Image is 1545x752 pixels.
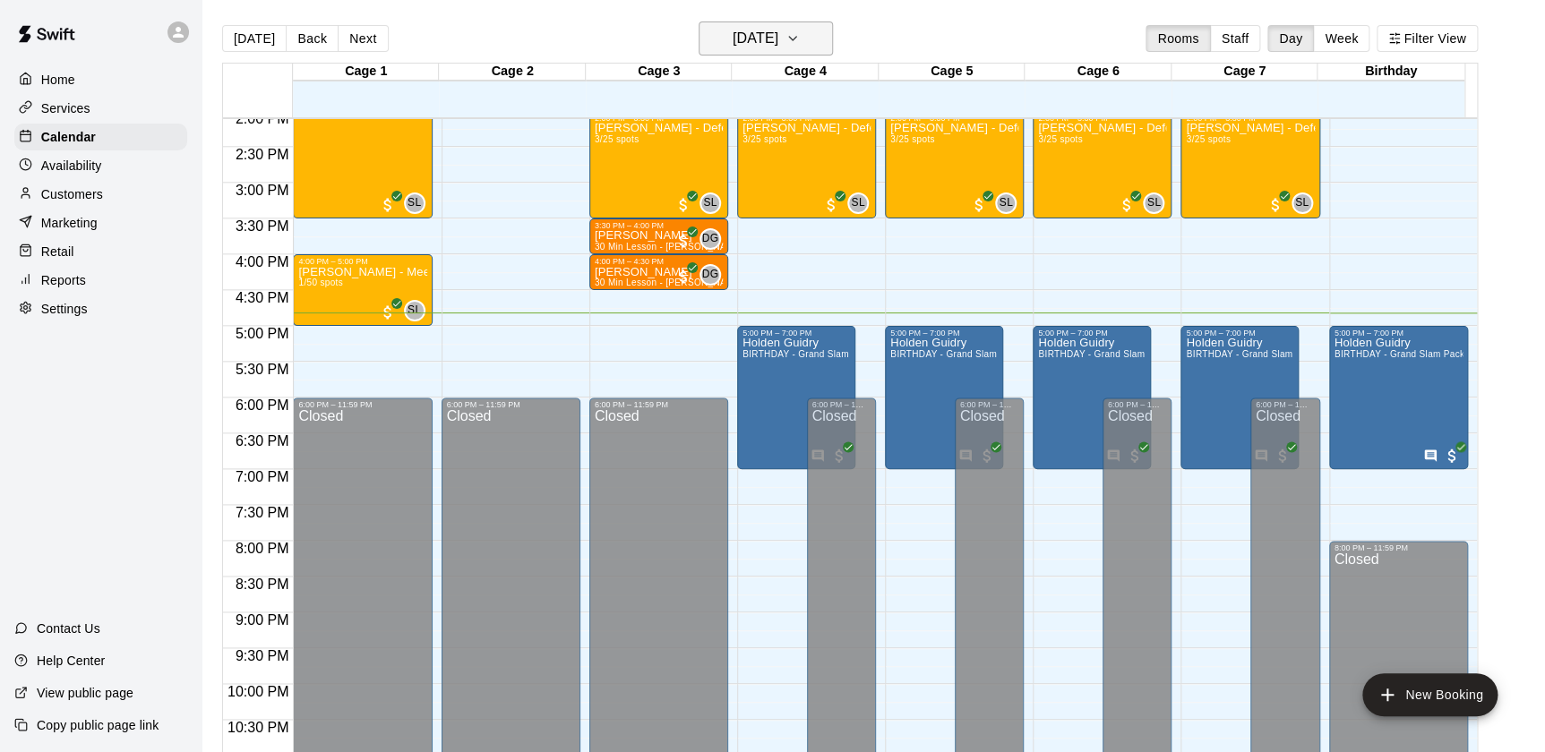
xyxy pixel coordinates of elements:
div: 5:00 PM – 7:00 PM: Holden Guidry [1329,326,1468,469]
span: SL [408,194,421,212]
p: Services [41,99,90,117]
span: 7:00 PM [231,469,294,484]
div: 5:00 PM – 7:00 PM [1335,329,1463,338]
p: Reports [41,271,86,289]
div: 5:00 PM – 7:00 PM: Holden Guidry [737,326,855,469]
div: Availability [14,152,187,179]
div: Sam Landry [1292,192,1313,214]
button: Week [1313,25,1369,52]
span: All customers have paid [674,268,692,286]
span: All customers have paid [1118,196,1136,214]
p: Customers [41,185,103,203]
span: All customers have paid [674,232,692,250]
div: Sam Landry [700,192,721,214]
button: [DATE] [699,21,833,56]
a: Customers [14,181,187,208]
div: 6:00 PM – 11:59 PM [1256,400,1315,409]
span: SL [408,302,421,320]
a: Retail [14,238,187,265]
span: 3:00 PM [231,183,294,198]
p: Availability [41,157,102,175]
span: Sam Landry [411,192,425,214]
span: BIRTHDAY - Grand Slam Package [1038,349,1184,359]
div: Cage 7 [1172,64,1318,81]
div: Cage 4 [732,64,878,81]
p: Retail [41,243,74,261]
span: SL [851,194,864,212]
span: All customers have paid [379,303,397,321]
div: 2:00 PM – 3:30 PM: SAM LANDRY - Defense Camp (14-18u) [1033,111,1172,218]
span: 10:00 PM [223,684,293,699]
div: 5:00 PM – 7:00 PM [742,329,850,338]
span: DG [702,230,719,248]
div: 2:00 PM – 3:30 PM: SAM LANDRY - Defense Camp (14-18u) [1180,111,1319,218]
span: BIRTHDAY - Grand Slam Package [742,349,888,359]
span: All customers have paid [970,196,988,214]
span: Sam Landry [707,192,721,214]
span: Sam Landry [854,192,869,214]
span: SL [1295,194,1309,212]
svg: Has notes [1423,449,1438,463]
button: Back [286,25,339,52]
p: View public page [37,684,133,702]
a: Settings [14,295,187,322]
span: 6:30 PM [231,433,294,449]
div: 6:00 PM – 11:59 PM [298,400,426,409]
span: 3/25 spots filled [890,134,934,144]
span: All customers have paid [830,447,848,465]
button: Day [1267,25,1314,52]
span: 9:30 PM [231,648,294,663]
span: 4:00 PM [231,254,294,269]
span: 3/25 spots filled [595,134,639,144]
span: 6:00 PM [231,397,294,413]
span: All customers have paid [674,196,692,214]
div: Sam Landry [847,192,869,214]
span: 10:30 PM [223,720,293,735]
span: 8:00 PM [231,541,294,556]
div: Diego Gutierrez [700,264,721,286]
a: Reports [14,267,187,294]
span: 9:00 PM [231,612,294,628]
div: 3:30 PM – 4:00 PM: Joseph McDade [589,218,728,254]
span: BIRTHDAY - Grand Slam Package [890,349,1036,359]
p: Home [41,71,75,89]
p: Help Center [37,652,105,670]
div: 8:00 PM – 11:59 PM [1335,543,1463,552]
span: Sam Landry [1299,192,1313,214]
div: 6:00 PM – 11:59 PM [1108,400,1167,409]
div: Marketing [14,209,187,236]
div: 6:00 PM – 11:59 PM [447,400,575,409]
span: 30 Min Lesson - [PERSON_NAME] [595,278,743,287]
div: 2:00 PM – 3:30 PM: SAM LANDRY - Defense Camp (14-18u) [737,111,876,218]
span: Sam Landry [1002,192,1017,214]
span: 3/25 spots filled [742,134,786,144]
p: Settings [41,300,88,318]
div: 5:00 PM – 7:00 PM: Holden Guidry [885,326,1003,469]
span: 3/25 spots filled [1186,134,1230,144]
div: 6:00 PM – 11:59 PM [812,400,871,409]
p: Copy public page link [37,716,159,734]
div: Cage 1 [293,64,439,81]
span: 2:30 PM [231,147,294,162]
div: 5:00 PM – 7:00 PM [1186,329,1293,338]
div: 6:00 PM – 11:59 PM [595,400,723,409]
div: 4:00 PM – 4:30 PM: Joseph McDade [589,254,728,290]
span: BIRTHDAY - Grand Slam Package [1186,349,1332,359]
span: 4:30 PM [231,290,294,305]
a: Home [14,66,187,93]
span: Diego Gutierrez [707,264,721,286]
span: 7:30 PM [231,505,294,520]
button: add [1362,673,1498,716]
button: Next [338,25,388,52]
div: Cage 6 [1025,64,1171,81]
div: Sam Landry [1143,192,1164,214]
span: All customers have paid [379,196,397,214]
a: Services [14,95,187,122]
p: Contact Us [37,620,100,637]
